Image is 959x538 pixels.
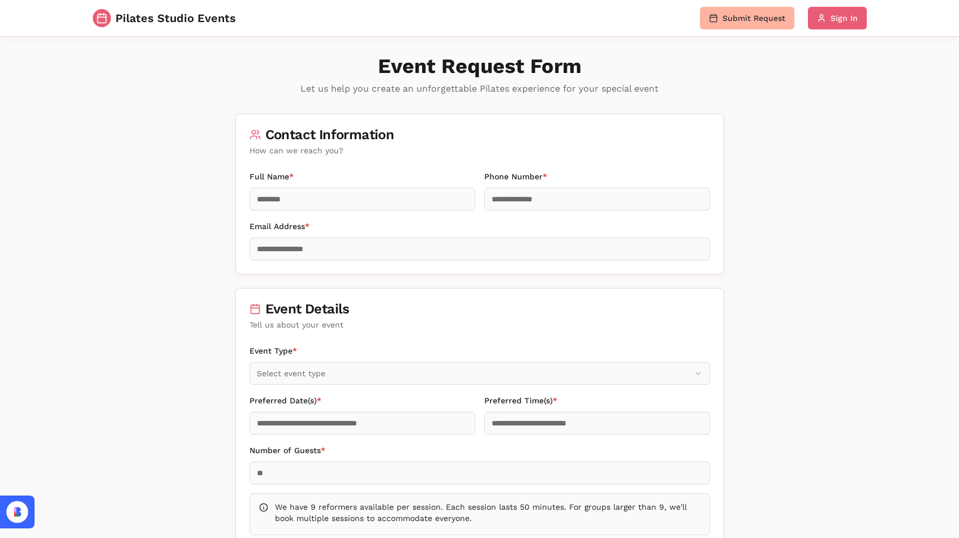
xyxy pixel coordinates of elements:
[115,10,236,26] span: Pilates Studio Events
[93,9,236,27] a: Pilates Studio Events
[250,128,710,141] div: Contact Information
[808,7,867,29] button: Sign In
[250,172,294,181] label: Full Name
[250,145,710,156] div: How can we reach you?
[250,346,297,355] label: Event Type
[250,222,309,231] label: Email Address
[250,396,321,405] label: Preferred Date(s)
[250,302,710,316] div: Event Details
[259,501,700,524] div: We have 9 reformers available per session. Each session lasts 50 minutes. For groups larger than ...
[235,82,724,96] p: Let us help you create an unforgettable Pilates experience for your special event
[484,396,557,405] label: Preferred Time(s)
[700,7,794,29] button: Submit Request
[250,319,710,330] div: Tell us about your event
[484,172,547,181] label: Phone Number
[235,55,724,78] h1: Event Request Form
[250,446,325,455] label: Number of Guests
